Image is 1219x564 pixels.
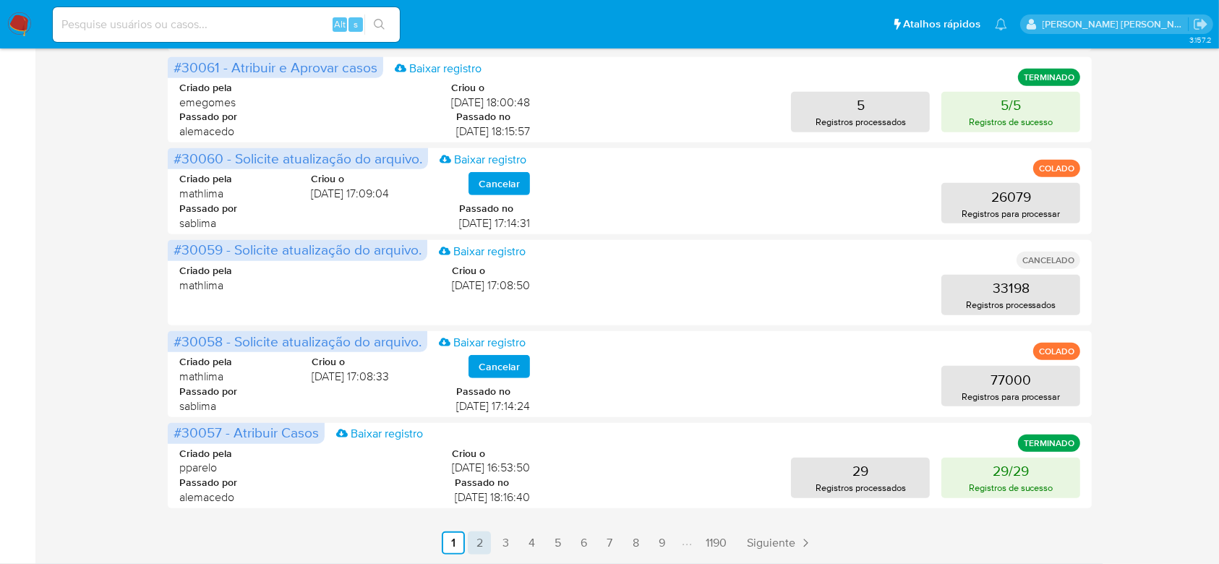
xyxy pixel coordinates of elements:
[53,15,400,34] input: Pesquise usuários ou casos...
[1043,17,1189,31] p: andrea.asantos@mercadopago.com.br
[1189,34,1212,46] span: 3.157.2
[995,18,1007,30] a: Notificações
[354,17,358,31] span: s
[1193,17,1208,32] a: Sair
[364,14,394,35] button: search-icon
[334,17,346,31] span: Alt
[903,17,980,32] span: Atalhos rápidos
